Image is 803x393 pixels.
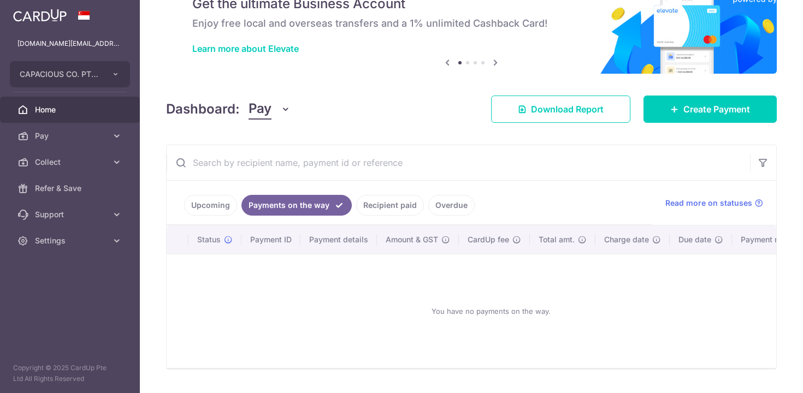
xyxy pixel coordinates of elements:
span: Settings [35,235,107,246]
span: Home [35,104,107,115]
span: Refer & Save [35,183,107,194]
span: CAPACIOUS CO. PTE. LTD. [20,69,101,80]
a: Create Payment [643,96,777,123]
p: [DOMAIN_NAME][EMAIL_ADDRESS][DOMAIN_NAME] [17,38,122,49]
input: Search by recipient name, payment id or reference [167,145,750,180]
span: Support [35,209,107,220]
img: CardUp [13,9,67,22]
div: You have no payments on the way. [180,263,802,359]
a: Payments on the way [241,195,352,216]
button: Pay [249,99,291,120]
span: Amount & GST [386,234,438,245]
span: Collect [35,157,107,168]
a: Read more on statuses [665,198,763,209]
span: Read more on statuses [665,198,752,209]
span: Pay [249,99,271,120]
span: CardUp fee [468,234,509,245]
a: Recipient paid [356,195,424,216]
span: Due date [678,234,711,245]
span: Total amt. [539,234,575,245]
h6: Enjoy free local and overseas transfers and a 1% unlimited Cashback Card! [192,17,751,30]
th: Payment details [300,225,377,254]
a: Download Report [491,96,630,123]
button: CAPACIOUS CO. PTE. LTD. [10,61,130,87]
th: Payment ID [241,225,300,254]
span: Create Payment [683,103,750,116]
span: Status [197,234,221,245]
span: Download Report [531,103,604,116]
a: Upcoming [184,195,237,216]
a: Learn more about Elevate [192,43,299,54]
h4: Dashboard: [166,99,240,119]
span: Pay [35,130,107,141]
span: Charge date [604,234,649,245]
a: Overdue [428,195,475,216]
